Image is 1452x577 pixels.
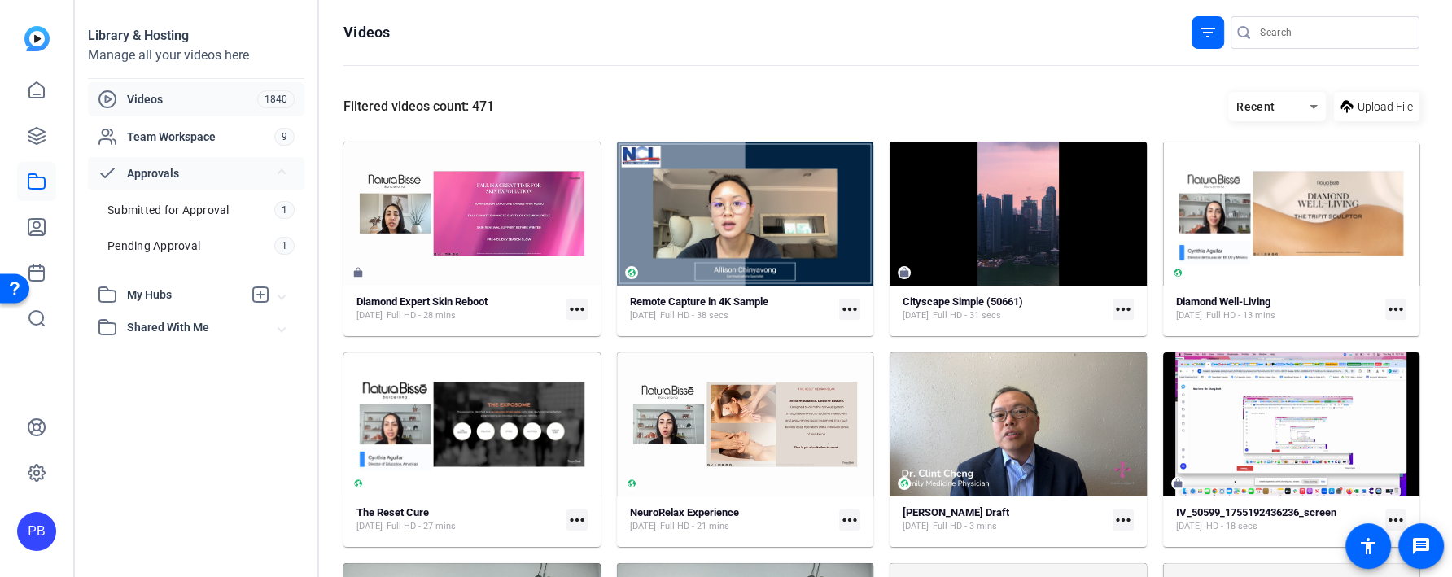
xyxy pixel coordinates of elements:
[107,238,200,254] span: Pending Approval
[1176,309,1202,322] span: [DATE]
[1113,509,1134,531] mat-icon: more_horiz
[356,309,383,322] span: [DATE]
[1113,299,1134,320] mat-icon: more_horiz
[839,509,860,531] mat-icon: more_horiz
[1176,295,1270,308] strong: Diamond Well-Living
[343,23,390,42] h1: Videos
[1358,98,1413,116] span: Upload File
[127,165,278,182] span: Approvals
[98,194,304,226] a: Submitted for Approval1
[1260,23,1406,42] input: Search
[1385,509,1406,531] mat-icon: more_horiz
[1176,506,1336,518] strong: IV_50599_1755192436236_screen
[387,520,456,533] span: Full HD - 27 mins
[88,190,304,278] div: Approvals
[274,201,295,219] span: 1
[903,295,1106,322] a: Cityscape Simple (50661)[DATE]Full HD - 31 secs
[630,506,833,533] a: NeuroRelax Experience[DATE]Full HD - 21 mins
[630,520,656,533] span: [DATE]
[387,309,456,322] span: Full HD - 28 mins
[1206,520,1257,533] span: HD - 18 secs
[1176,520,1202,533] span: [DATE]
[88,46,304,65] div: Manage all your videos here
[1176,506,1380,533] a: IV_50599_1755192436236_screen[DATE]HD - 18 secs
[566,509,588,531] mat-icon: more_horiz
[88,157,304,190] mat-expansion-panel-header: Approvals
[98,229,304,262] a: Pending Approval1
[1206,309,1275,322] span: Full HD - 13 mins
[566,299,588,320] mat-icon: more_horiz
[127,286,243,304] span: My Hubs
[630,295,768,308] strong: Remote Capture in 4K Sample
[1176,295,1380,322] a: Diamond Well-Living[DATE]Full HD - 13 mins
[88,278,304,311] mat-expansion-panel-header: My Hubs
[903,506,1009,518] strong: [PERSON_NAME] Draft
[630,295,833,322] a: Remote Capture in 4K Sample[DATE]Full HD - 38 secs
[88,311,304,343] mat-expansion-panel-header: Shared With Me
[343,97,494,116] div: Filtered videos count: 471
[107,202,230,218] span: Submitted for Approval
[24,26,50,51] img: blue-gradient.svg
[903,520,929,533] span: [DATE]
[1411,536,1431,556] mat-icon: message
[1198,23,1218,42] mat-icon: filter_list
[127,129,274,145] span: Team Workspace
[356,506,429,518] strong: The Reset Cure
[356,506,560,533] a: The Reset Cure[DATE]Full HD - 27 mins
[17,512,56,551] div: PB
[903,309,929,322] span: [DATE]
[933,309,1001,322] span: Full HD - 31 secs
[356,520,383,533] span: [DATE]
[839,299,860,320] mat-icon: more_horiz
[903,506,1106,533] a: [PERSON_NAME] Draft[DATE]Full HD - 3 mins
[630,309,656,322] span: [DATE]
[1334,92,1419,121] button: Upload File
[356,295,488,308] strong: Diamond Expert Skin Reboot
[257,90,295,108] span: 1840
[127,319,278,336] span: Shared With Me
[933,520,997,533] span: Full HD - 3 mins
[630,506,739,518] strong: NeuroRelax Experience
[1385,299,1406,320] mat-icon: more_horiz
[660,309,728,322] span: Full HD - 38 secs
[903,295,1023,308] strong: Cityscape Simple (50661)
[660,520,729,533] span: Full HD - 21 mins
[88,26,304,46] div: Library & Hosting
[1358,536,1378,556] mat-icon: accessibility
[1236,100,1275,113] span: Recent
[356,295,560,322] a: Diamond Expert Skin Reboot[DATE]Full HD - 28 mins
[274,128,295,146] span: 9
[274,237,295,255] span: 1
[127,91,257,107] span: Videos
